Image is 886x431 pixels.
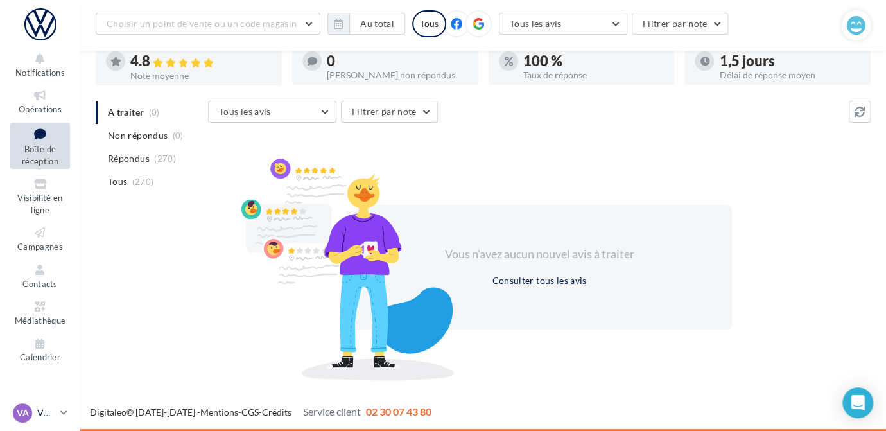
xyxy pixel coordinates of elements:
[37,407,55,419] p: VW AGEN
[349,13,405,35] button: Au total
[632,13,729,35] button: Filtrer par note
[208,101,336,123] button: Tous les avis
[429,246,650,263] div: Vous n'avez aucun nouvel avis à traiter
[10,49,70,80] button: Notifications
[262,407,291,418] a: Crédits
[173,130,184,141] span: (0)
[200,407,238,418] a: Mentions
[15,315,66,326] span: Médiathèque
[10,260,70,292] a: Contacts
[130,54,272,69] div: 4.8
[22,144,58,166] span: Boîte de réception
[19,104,62,114] span: Opérations
[219,106,271,117] span: Tous les avis
[10,85,70,117] a: Opérations
[499,13,627,35] button: Tous les avis
[366,405,431,418] span: 02 30 07 43 80
[130,71,272,80] div: Note moyenne
[90,407,431,418] span: © [DATE]-[DATE] - - -
[96,13,320,35] button: Choisir un point de vente ou un code magasin
[719,54,860,68] div: 1,5 jours
[303,405,361,418] span: Service client
[108,175,127,188] span: Tous
[10,174,70,218] a: Visibilité en ligne
[719,71,860,80] div: Délai de réponse moyen
[842,387,873,418] div: Open Intercom Messenger
[341,101,438,123] button: Filtrer par note
[10,223,70,254] a: Campagnes
[107,18,297,29] span: Choisir un point de vente ou un code magasin
[10,334,70,365] a: Calendrier
[510,18,562,29] span: Tous les avis
[523,71,664,80] div: Taux de réponse
[10,123,70,170] a: Boîte de réception
[17,242,63,252] span: Campagnes
[108,129,168,142] span: Non répondus
[327,13,405,35] button: Au total
[10,401,70,425] a: VA VW AGEN
[17,407,29,419] span: VA
[487,273,591,288] button: Consulter tous les avis
[523,54,664,68] div: 100 %
[327,54,468,68] div: 0
[241,407,259,418] a: CGS
[327,71,468,80] div: [PERSON_NAME] non répondus
[15,67,65,78] span: Notifications
[22,279,58,289] span: Contacts
[20,353,60,363] span: Calendrier
[154,154,176,164] span: (270)
[10,297,70,328] a: Médiathèque
[108,152,150,165] span: Répondus
[17,193,62,215] span: Visibilité en ligne
[132,177,154,187] span: (270)
[412,10,446,37] div: Tous
[90,407,126,418] a: Digitaleo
